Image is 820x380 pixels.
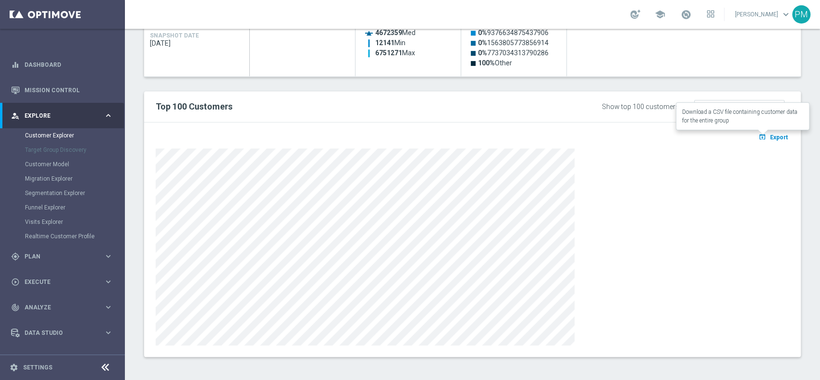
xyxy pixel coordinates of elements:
[375,29,402,37] tspan: 4672359
[478,49,487,57] tspan: 0%
[25,218,100,226] a: Visits Explorer
[25,186,124,200] div: Segmentation Explorer
[23,365,52,370] a: Settings
[25,215,124,229] div: Visits Explorer
[25,229,124,244] div: Realtime Customer Profile
[150,39,244,47] span: 2025-09-21
[104,328,113,337] i: keyboard_arrow_right
[25,189,100,197] a: Segmentation Explorer
[11,354,20,363] i: lightbulb
[770,134,788,141] span: Export
[11,345,113,371] div: Optibot
[792,5,810,24] div: PM
[11,61,20,69] i: equalizer
[11,278,20,286] i: play_circle_outline
[24,330,104,336] span: Data Studio
[104,277,113,286] i: keyboard_arrow_right
[24,305,104,310] span: Analyze
[11,252,104,261] div: Plan
[24,77,113,103] a: Mission Control
[11,303,20,312] i: track_changes
[757,131,789,143] button: open_in_browser Export
[478,29,487,37] tspan: 0%
[11,329,113,337] button: Data Studio keyboard_arrow_right
[375,49,402,57] tspan: 6751271
[24,254,104,259] span: Plan
[25,233,100,240] a: Realtime Customer Profile
[11,329,104,337] div: Data Studio
[11,253,113,260] button: gps_fixed Plan keyboard_arrow_right
[375,39,405,47] text: Min
[375,39,394,47] tspan: 12141
[24,52,113,77] a: Dashboard
[781,9,791,20] span: keyboard_arrow_down
[11,252,20,261] i: gps_fixed
[104,303,113,312] i: keyboard_arrow_right
[11,111,104,120] div: Explore
[478,59,512,67] text: Other
[25,200,124,215] div: Funnel Explorer
[478,29,549,37] text: 9376634875437906
[25,157,124,172] div: Customer Model
[104,252,113,261] i: keyboard_arrow_right
[104,111,113,120] i: keyboard_arrow_right
[478,39,487,47] tspan: 0%
[478,49,549,57] text: 7737034313790286
[734,7,792,22] a: [PERSON_NAME]keyboard_arrow_down
[25,160,100,168] a: Customer Model
[655,9,665,20] span: school
[602,103,688,111] div: Show top 100 customers by
[24,345,100,371] a: Optibot
[11,52,113,77] div: Dashboard
[478,39,549,47] text: 1563805773856914
[25,128,124,143] div: Customer Explorer
[25,132,100,139] a: Customer Explorer
[25,175,100,183] a: Migration Explorer
[10,363,18,372] i: settings
[24,279,104,285] span: Execute
[11,86,113,94] button: Mission Control
[156,101,519,112] h2: Top 100 Customers
[375,29,416,37] text: Med
[11,61,113,69] button: equalizer Dashboard
[478,59,495,67] tspan: 100%
[11,303,104,312] div: Analyze
[150,32,199,39] h4: SNAPSHOT DATE
[25,143,124,157] div: Target Group Discovery
[759,133,769,141] i: open_in_browser
[11,278,113,286] button: play_circle_outline Execute keyboard_arrow_right
[375,49,415,57] text: Max
[11,112,113,120] button: person_search Explore keyboard_arrow_right
[25,204,100,211] a: Funnel Explorer
[11,278,104,286] div: Execute
[11,77,113,103] div: Mission Control
[11,111,20,120] i: person_search
[24,113,104,119] span: Explore
[25,172,124,186] div: Migration Explorer
[11,304,113,311] button: track_changes Analyze keyboard_arrow_right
